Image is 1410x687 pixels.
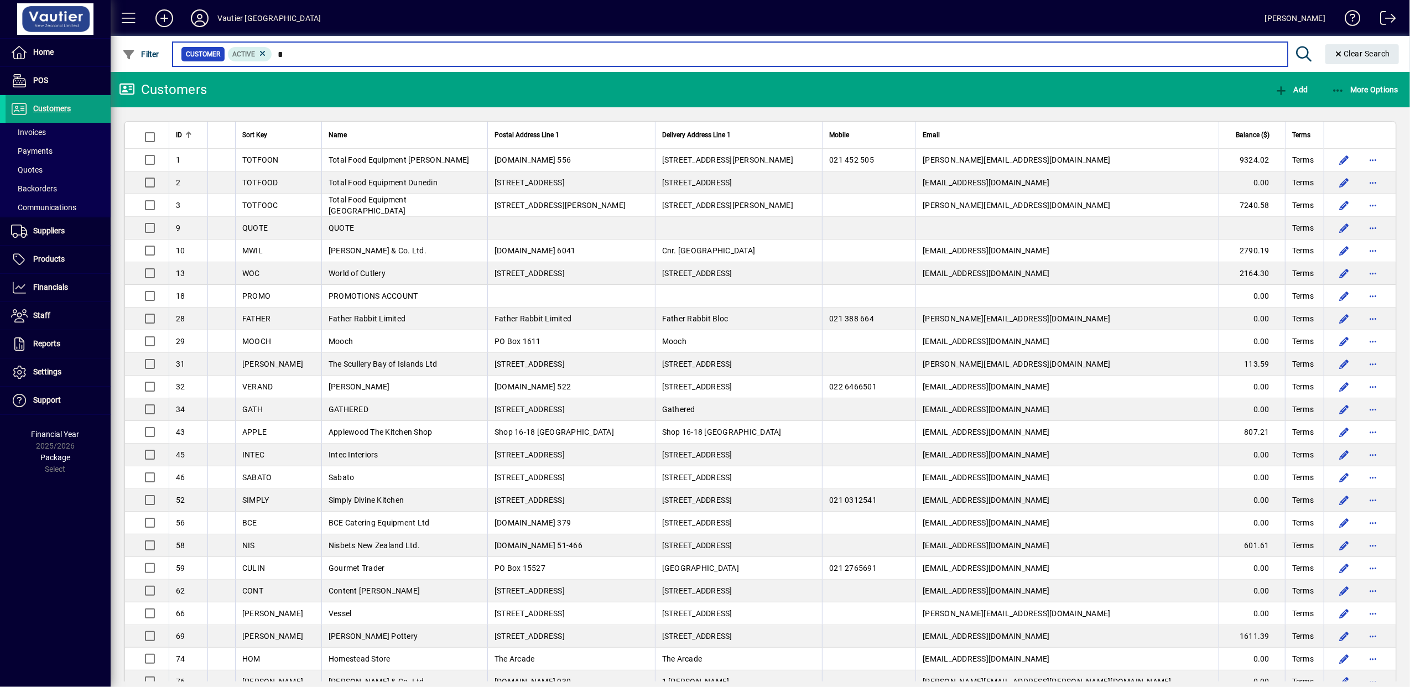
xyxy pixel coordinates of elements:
[1335,469,1353,486] button: Edit
[923,473,1049,482] span: [EMAIL_ADDRESS][DOMAIN_NAME]
[1292,563,1314,574] span: Terms
[1226,129,1279,141] div: Balance ($)
[1335,514,1353,532] button: Edit
[176,677,185,686] span: 76
[1219,512,1285,534] td: 0.00
[33,104,71,113] span: Customers
[33,339,60,348] span: Reports
[1335,287,1353,305] button: Edit
[329,178,438,187] span: Total Food Equipment Dunedin
[176,269,185,278] span: 13
[662,473,732,482] span: [STREET_ADDRESS]
[662,382,732,391] span: [STREET_ADDRESS]
[923,518,1049,527] span: [EMAIL_ADDRESS][DOMAIN_NAME]
[1292,381,1314,392] span: Terms
[1335,196,1353,214] button: Edit
[242,155,279,164] span: TOTFOON
[1292,290,1314,301] span: Terms
[1364,196,1382,214] button: More options
[329,654,391,663] span: Homestead Store
[1335,400,1353,418] button: Edit
[6,142,111,160] a: Payments
[495,360,565,368] span: [STREET_ADDRESS]
[329,269,386,278] span: World of Cutlery
[1292,495,1314,506] span: Terms
[329,450,378,459] span: Intec Interiors
[329,292,418,300] span: PROMOTIONS ACCOUNT
[1219,557,1285,580] td: 0.00
[242,178,278,187] span: TOTFOOD
[923,428,1049,436] span: [EMAIL_ADDRESS][DOMAIN_NAME]
[176,518,185,527] span: 56
[1364,537,1382,554] button: More options
[495,382,571,391] span: [DOMAIN_NAME] 522
[6,39,111,66] a: Home
[329,473,355,482] span: Sabato
[176,246,185,255] span: 10
[923,155,1110,164] span: [PERSON_NAME][EMAIL_ADDRESS][DOMAIN_NAME]
[176,178,180,187] span: 2
[829,496,877,504] span: 021 0312541
[495,654,535,663] span: The Arcade
[1364,469,1382,486] button: More options
[242,450,264,459] span: INTEC
[122,50,159,59] span: Filter
[1292,268,1314,279] span: Terms
[1292,449,1314,460] span: Terms
[1364,446,1382,464] button: More options
[1219,262,1285,285] td: 2164.30
[923,609,1110,618] span: [PERSON_NAME][EMAIL_ADDRESS][DOMAIN_NAME]
[1292,358,1314,369] span: Terms
[329,129,481,141] div: Name
[1335,627,1353,645] button: Edit
[232,50,255,58] span: Active
[1335,650,1353,668] button: Edit
[329,337,353,346] span: Mooch
[662,518,732,527] span: [STREET_ADDRESS]
[6,123,111,142] a: Invoices
[1364,378,1382,395] button: More options
[119,81,207,98] div: Customers
[1292,404,1314,415] span: Terms
[495,518,571,527] span: [DOMAIN_NAME] 379
[1334,49,1391,58] span: Clear Search
[182,8,217,28] button: Profile
[11,203,76,212] span: Communications
[186,49,220,60] span: Customer
[662,129,731,141] span: Delivery Address Line 1
[1219,149,1285,171] td: 9324.02
[1265,9,1325,27] div: [PERSON_NAME]
[329,541,420,550] span: Nisbets New Zealand Ltd.
[176,541,185,550] span: 58
[1219,240,1285,262] td: 2790.19
[176,428,185,436] span: 43
[242,473,272,482] span: SABATO
[1219,330,1285,353] td: 0.00
[1335,242,1353,259] button: Edit
[1364,627,1382,645] button: More options
[6,274,111,301] a: Financials
[1292,540,1314,551] span: Terms
[1364,174,1382,191] button: More options
[329,155,470,164] span: Total Food Equipment [PERSON_NAME]
[662,586,732,595] span: [STREET_ADDRESS]
[11,128,46,137] span: Invoices
[1292,472,1314,483] span: Terms
[1364,332,1382,350] button: More options
[1219,194,1285,217] td: 7240.58
[1335,355,1353,373] button: Edit
[242,632,303,641] span: [PERSON_NAME]
[662,178,732,187] span: [STREET_ADDRESS]
[1292,336,1314,347] span: Terms
[495,632,565,641] span: [STREET_ADDRESS]
[662,450,732,459] span: [STREET_ADDRESS]
[1364,219,1382,237] button: More options
[1272,80,1310,100] button: Add
[1219,602,1285,625] td: 0.00
[829,382,877,391] span: 022 6466501
[829,564,877,572] span: 021 2765691
[176,155,180,164] span: 1
[923,632,1049,641] span: [EMAIL_ADDRESS][DOMAIN_NAME]
[6,330,111,358] a: Reports
[1364,151,1382,169] button: More options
